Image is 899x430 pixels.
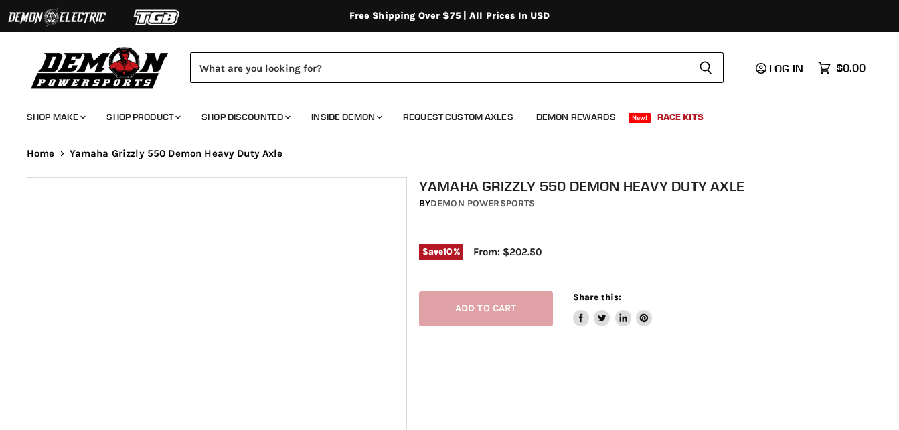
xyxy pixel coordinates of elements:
[419,177,884,194] h1: Yamaha Grizzly 550 Demon Heavy Duty Axle
[27,148,55,159] a: Home
[573,291,653,327] aside: Share this:
[430,198,535,209] a: Demon Powersports
[419,196,884,211] div: by
[301,103,390,131] a: Inside Demon
[393,103,523,131] a: Request Custom Axles
[526,103,626,131] a: Demon Rewards
[443,246,453,257] span: 10
[573,292,621,302] span: Share this:
[7,5,107,30] img: Demon Electric Logo 2
[70,148,283,159] span: Yamaha Grizzly 550 Demon Heavy Duty Axle
[750,62,811,74] a: Log in
[17,103,94,131] a: Shop Make
[190,52,724,83] form: Product
[647,103,714,131] a: Race Kits
[811,58,872,78] a: $0.00
[27,44,173,91] img: Demon Powersports
[836,62,866,74] span: $0.00
[190,52,688,83] input: Search
[191,103,299,131] a: Shop Discounted
[769,62,803,75] span: Log in
[629,113,651,123] span: New!
[17,98,862,131] ul: Main menu
[473,246,542,258] span: From: $202.50
[96,103,189,131] a: Shop Product
[107,5,208,30] img: TGB Logo 2
[419,244,463,259] span: Save %
[688,52,724,83] button: Search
